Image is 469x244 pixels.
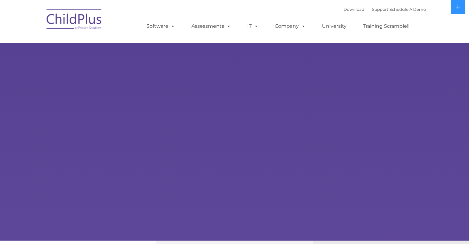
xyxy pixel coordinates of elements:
a: Download [344,7,364,12]
a: Assessments [185,20,237,32]
img: ChildPlus by Procare Solutions [43,5,105,36]
a: Training Scramble!! [357,20,416,32]
a: Software [140,20,181,32]
font: | [344,7,426,12]
a: University [316,20,353,32]
a: IT [241,20,265,32]
a: Support [372,7,388,12]
a: Company [269,20,312,32]
a: Schedule A Demo [389,7,426,12]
